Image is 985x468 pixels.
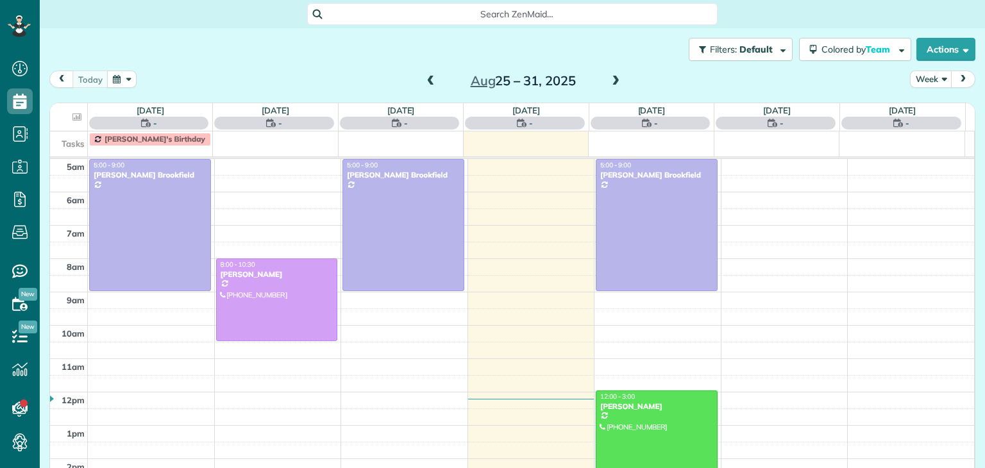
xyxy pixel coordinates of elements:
[19,321,37,333] span: New
[93,171,207,180] div: [PERSON_NAME] Brookfield
[105,134,205,144] span: [PERSON_NAME]'s Birthday
[62,395,85,405] span: 12pm
[404,117,408,130] span: -
[67,195,85,205] span: 6am
[600,392,635,401] span: 12:00 - 3:00
[682,38,793,61] a: Filters: Default
[137,105,164,115] a: [DATE]
[512,105,540,115] a: [DATE]
[910,71,952,88] button: Week
[889,105,916,115] a: [DATE]
[387,105,415,115] a: [DATE]
[638,105,666,115] a: [DATE]
[62,328,85,338] span: 10am
[67,295,85,305] span: 9am
[443,74,603,88] h2: 25 – 31, 2025
[529,117,533,130] span: -
[67,228,85,238] span: 7am
[689,38,793,61] button: Filters: Default
[278,117,282,130] span: -
[262,105,289,115] a: [DATE]
[220,270,334,279] div: [PERSON_NAME]
[67,162,85,172] span: 5am
[221,260,255,269] span: 8:00 - 10:30
[600,171,714,180] div: [PERSON_NAME] Brookfield
[62,362,85,372] span: 11am
[471,72,496,88] span: Aug
[866,44,892,55] span: Team
[67,262,85,272] span: 8am
[67,428,85,439] span: 1pm
[346,171,460,180] div: [PERSON_NAME] Brookfield
[763,105,791,115] a: [DATE]
[19,288,37,301] span: New
[72,71,108,88] button: today
[710,44,737,55] span: Filters:
[347,161,378,169] span: 5:00 - 9:00
[153,117,157,130] span: -
[600,402,714,411] div: [PERSON_NAME]
[821,44,895,55] span: Colored by
[916,38,975,61] button: Actions
[600,161,631,169] span: 5:00 - 9:00
[951,71,975,88] button: next
[739,44,773,55] span: Default
[780,117,784,130] span: -
[94,161,124,169] span: 5:00 - 9:00
[905,117,909,130] span: -
[49,71,74,88] button: prev
[799,38,911,61] button: Colored byTeam
[654,117,658,130] span: -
